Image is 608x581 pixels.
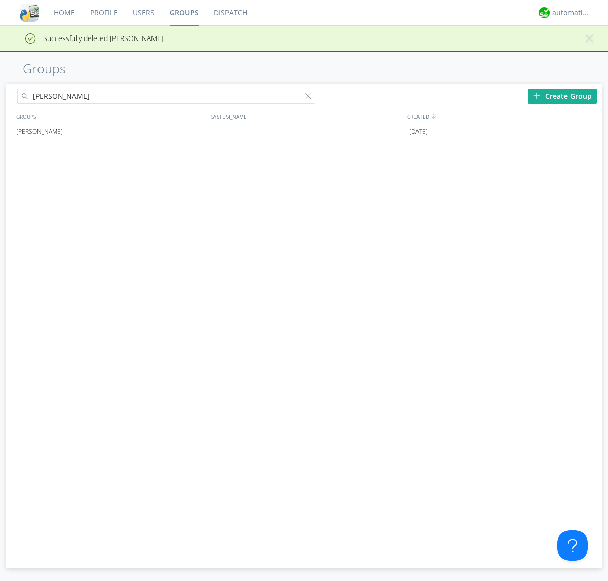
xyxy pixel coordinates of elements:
input: Search groups [17,89,315,104]
div: SYSTEM_NAME [209,109,405,124]
div: Create Group [528,89,597,104]
a: [PERSON_NAME][DATE] [6,124,602,139]
span: Successfully deleted [PERSON_NAME] [8,33,163,43]
img: d2d01cd9b4174d08988066c6d424eccd [539,7,550,18]
div: GROUPS [14,109,206,124]
img: plus.svg [533,92,540,99]
div: [PERSON_NAME] [14,124,209,139]
div: CREATED [405,109,602,124]
div: automation+atlas [552,8,590,18]
span: [DATE] [409,124,428,139]
iframe: Toggle Customer Support [557,530,588,561]
img: cddb5a64eb264b2086981ab96f4c1ba7 [20,4,39,22]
